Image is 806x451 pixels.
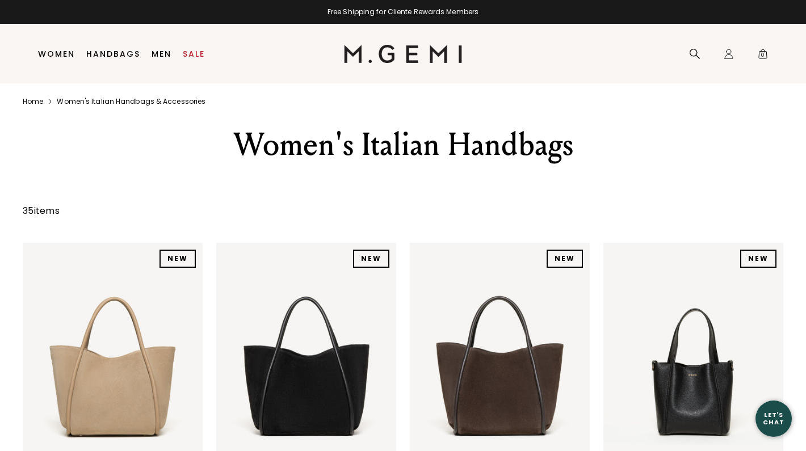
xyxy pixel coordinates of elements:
a: Home [23,97,43,106]
div: Let's Chat [755,411,792,425]
a: Handbags [86,49,140,58]
span: 0 [757,50,769,62]
div: 35 items [23,204,60,218]
a: Men [152,49,171,58]
a: Women [38,49,75,58]
img: M.Gemi [344,45,463,63]
div: NEW [159,250,196,268]
div: Women's Italian Handbags [192,124,614,165]
a: Women's italian handbags & accessories [57,97,205,106]
a: Sale [183,49,205,58]
div: NEW [740,250,776,268]
div: NEW [353,250,389,268]
div: NEW [547,250,583,268]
